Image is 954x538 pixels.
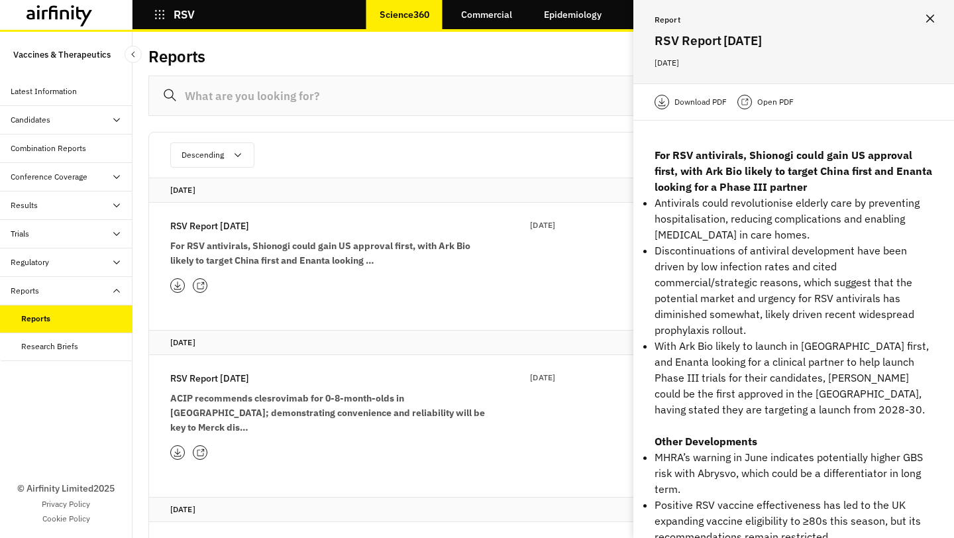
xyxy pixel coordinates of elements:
p: Antivirals could revolutionise elderly care by preventing hospitalisation, reducing complications... [655,195,933,242]
div: Candidates [11,114,50,126]
div: Research Briefs [21,341,78,352]
h2: Reports [148,47,205,66]
p: Discontinuations of antiviral development have been driven by low infection rates and cited comme... [655,242,933,338]
p: [DATE] [530,219,555,232]
div: Reports [11,285,39,297]
p: RSV Report [DATE] [170,219,249,233]
button: Close Sidebar [125,46,142,63]
h2: RSV Report [DATE] [655,30,933,50]
button: RSV [154,3,195,26]
p: [DATE] [170,336,916,349]
p: Download PDF [674,95,727,109]
p: [DATE] [170,503,916,516]
button: Descending [170,142,254,168]
div: Conference Coverage [11,171,87,183]
input: What are you looking for? [148,76,938,116]
a: Cookie Policy [42,513,90,525]
div: Results [11,199,38,211]
p: © Airfinity Limited 2025 [17,482,115,496]
p: [DATE] [530,371,555,384]
div: Combination Reports [11,142,86,154]
div: Latest Information [11,85,77,97]
strong: For RSV antivirals, Shionogi could gain US approval first, with Ark Bio likely to target China fi... [170,240,470,266]
p: Vaccines & Therapeutics [13,42,111,67]
div: Regulatory [11,256,49,268]
div: Reports [21,313,50,325]
p: [DATE] [655,56,933,70]
strong: Other Developments [655,435,757,448]
p: [DATE] [170,184,916,197]
p: Open PDF [757,95,794,109]
li: MHRA’s warning in June indicates potentially higher GBS risk with Abrysvo, which could be a diffe... [655,449,933,497]
a: Privacy Policy [42,498,90,510]
p: RSV Report [DATE] [170,371,249,386]
strong: For RSV antivirals, Shionogi could gain US approval first, with Ark Bio likely to target China fi... [655,148,932,193]
p: RSV [174,9,195,21]
strong: ACIP recommends clesrovimab for 0-8-month-olds in [GEOGRAPHIC_DATA]; demonstrating convenience an... [170,392,485,433]
p: Science360 [380,9,429,20]
div: Trials [11,228,29,240]
p: With Ark Bio likely to launch in [GEOGRAPHIC_DATA] first, and Enanta looking for a clinical partn... [655,338,933,417]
